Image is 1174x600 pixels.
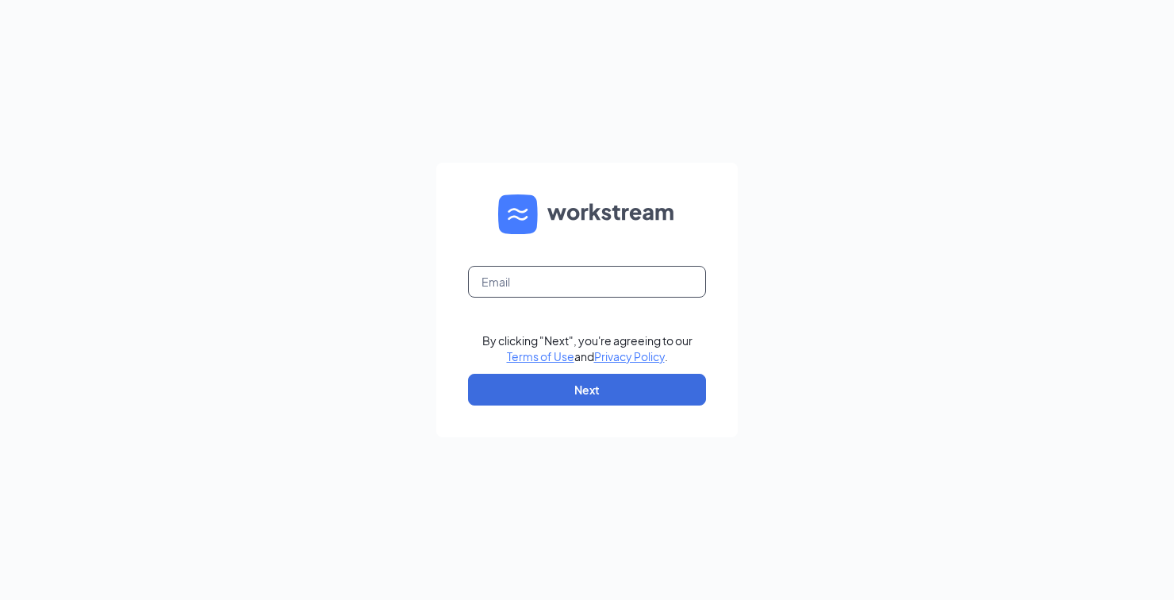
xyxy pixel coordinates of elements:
a: Privacy Policy [594,349,665,363]
div: By clicking "Next", you're agreeing to our and . [482,333,693,364]
button: Next [468,374,706,406]
input: Email [468,266,706,298]
a: Terms of Use [507,349,574,363]
img: WS logo and Workstream text [498,194,676,234]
